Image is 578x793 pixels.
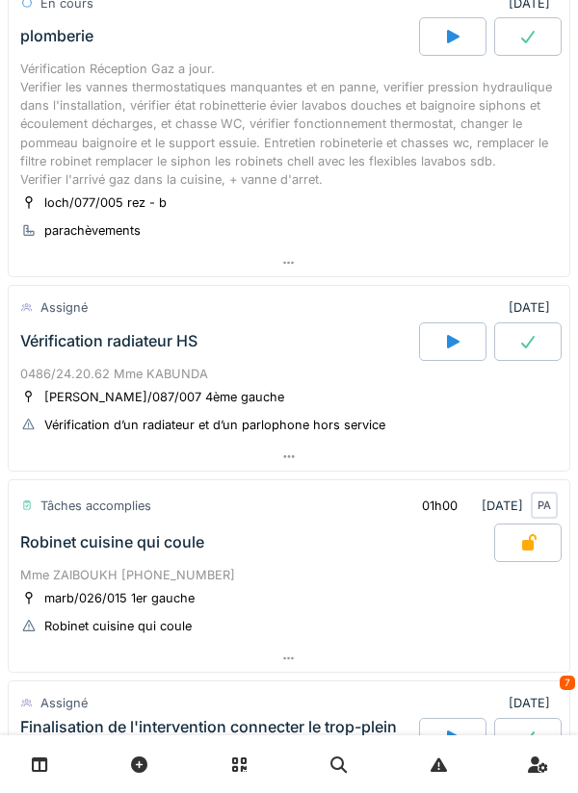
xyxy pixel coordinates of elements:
div: Robinet cuisine qui coule [44,617,192,635]
div: 01h00 [422,497,458,515]
div: [DATE] [509,694,558,712]
div: Vérification radiateur HS [20,332,197,350]
div: Tâches accomplies [40,497,151,515]
div: parachèvements [44,221,141,240]
div: 0486/24.20.62 Mme KABUNDA [20,365,558,383]
div: [DATE] [509,298,558,317]
div: Assigné [40,298,88,317]
div: PA [531,492,558,519]
div: 7 [560,676,575,690]
div: Robinet cuisine qui coule [20,533,204,551]
div: [DATE] [406,488,558,524]
div: [PERSON_NAME]/087/007 4ème gauche [44,388,284,406]
div: Finalisation de l'intervention connecter le trop-plein de la baignoire [20,718,415,755]
div: loch/077/005 rez - b [44,193,167,212]
div: Vérification Réception Gaz a jour. Verifier les vannes thermostatiques manquantes et en panne, ve... [20,60,558,189]
div: marb/026/015 1er gauche [44,589,195,607]
div: plomberie [20,27,93,45]
div: Vérification d’un radiateur et d’un parlophone hors service [44,416,385,434]
div: Assigné [40,694,88,712]
div: Mme ZAIBOUKH [PHONE_NUMBER] [20,566,558,584]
